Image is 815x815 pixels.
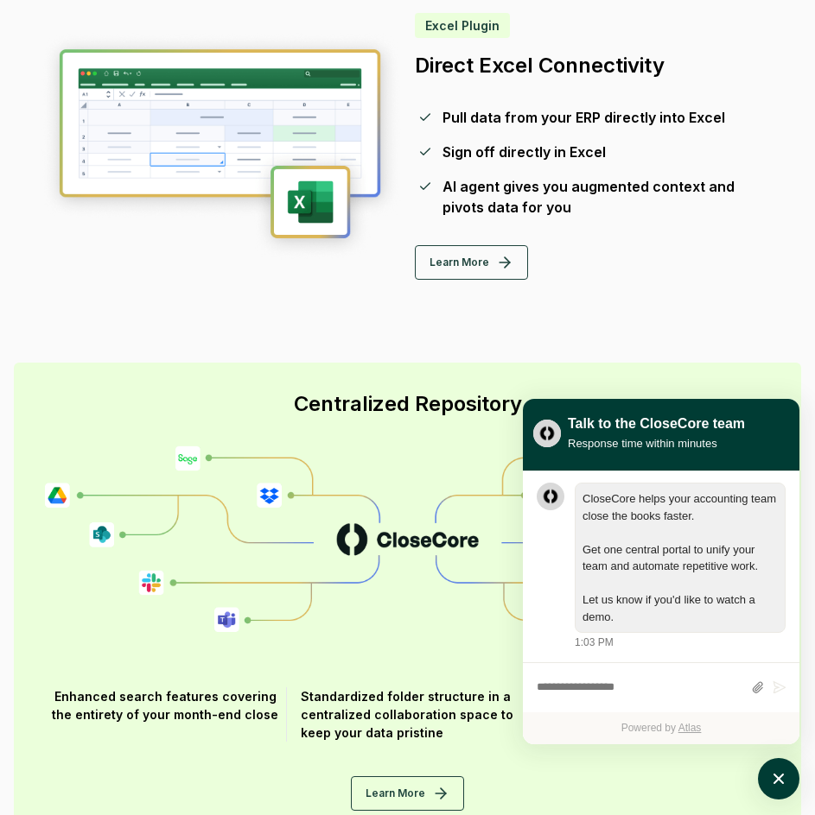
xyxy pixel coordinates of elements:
img: reconciliations [41,33,401,260]
div: Wednesday, August 27, 1:03 PM [575,483,786,650]
img: yblje5SQxOoZuw2TcITt_icon.png [533,420,561,447]
div: Standardized folder structure in a centralized collaboration space to keep your data pristine [301,687,513,742]
h3: Direct Excel Connectivity [415,52,774,79]
button: Attach files by clicking or dropping files here [751,680,764,695]
div: Excel Plugin [415,13,510,38]
a: Atlas [678,722,702,734]
div: Response time within minutes [568,434,745,452]
div: Powered by [523,712,799,744]
img: repo [45,445,770,633]
div: atlas-message [537,483,786,650]
button: atlas-launcher [758,758,799,799]
div: Centralized Repository [45,390,770,418]
div: Talk to the CloseCore team [568,414,745,434]
div: atlas-message-bubble [575,483,786,633]
div: atlas-window [523,399,799,744]
button: Learn More [415,245,528,280]
div: atlas-message-author-avatar [537,483,564,510]
div: atlas-message-text [583,490,778,625]
div: Pull data from your ERP directly into Excel [443,107,725,128]
div: atlas-ticket [523,471,799,744]
div: Enhanced search features covering the entirety of your month-end close [45,687,287,742]
div: atlas-composer [537,672,786,704]
button: Learn More [351,776,464,811]
div: 1:03 PM [575,635,614,650]
div: Sign off directly in Excel [443,142,606,162]
div: AI agent gives you augmented context and pivots data for you [443,176,774,218]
